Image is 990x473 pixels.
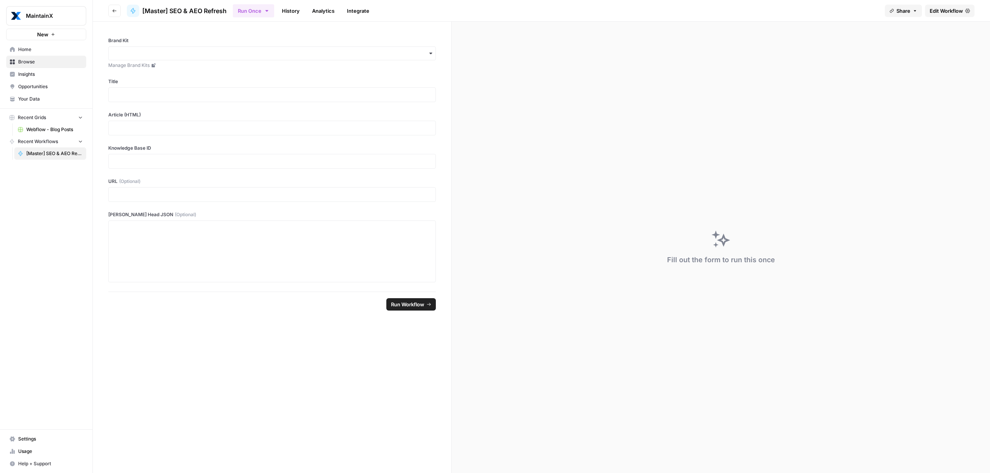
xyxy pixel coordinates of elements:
[277,5,304,17] a: History
[6,29,86,40] button: New
[6,68,86,80] a: Insights
[667,254,775,265] div: Fill out the form to run this once
[925,5,975,17] a: Edit Workflow
[9,9,23,23] img: MaintainX Logo
[342,5,374,17] a: Integrate
[26,126,83,133] span: Webflow - Blog Posts
[391,301,424,308] span: Run Workflow
[119,178,140,185] span: (Optional)
[896,7,910,15] span: Share
[18,58,83,65] span: Browse
[108,78,436,85] label: Title
[26,150,83,157] span: [Master] SEO & AEO Refresh
[37,31,48,38] span: New
[108,211,436,218] label: [PERSON_NAME] Head JSON
[108,178,436,185] label: URL
[18,460,83,467] span: Help + Support
[18,138,58,145] span: Recent Workflows
[6,136,86,147] button: Recent Workflows
[18,96,83,102] span: Your Data
[930,7,963,15] span: Edit Workflow
[6,458,86,470] button: Help + Support
[18,71,83,78] span: Insights
[386,298,436,311] button: Run Workflow
[18,83,83,90] span: Opportunities
[26,12,73,20] span: MaintainX
[127,5,227,17] a: [Master] SEO & AEO Refresh
[6,433,86,445] a: Settings
[108,37,436,44] label: Brand Kit
[6,56,86,68] a: Browse
[108,62,436,69] a: Manage Brand Kits
[6,445,86,458] a: Usage
[108,145,436,152] label: Knowledge Base ID
[6,112,86,123] button: Recent Grids
[885,5,922,17] button: Share
[108,111,436,118] label: Article (HTML)
[14,147,86,160] a: [Master] SEO & AEO Refresh
[18,46,83,53] span: Home
[18,114,46,121] span: Recent Grids
[18,448,83,455] span: Usage
[6,93,86,105] a: Your Data
[233,4,274,17] button: Run Once
[142,6,227,15] span: [Master] SEO & AEO Refresh
[175,211,196,218] span: (Optional)
[18,435,83,442] span: Settings
[6,43,86,56] a: Home
[6,6,86,26] button: Workspace: MaintainX
[307,5,339,17] a: Analytics
[14,123,86,136] a: Webflow - Blog Posts
[6,80,86,93] a: Opportunities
